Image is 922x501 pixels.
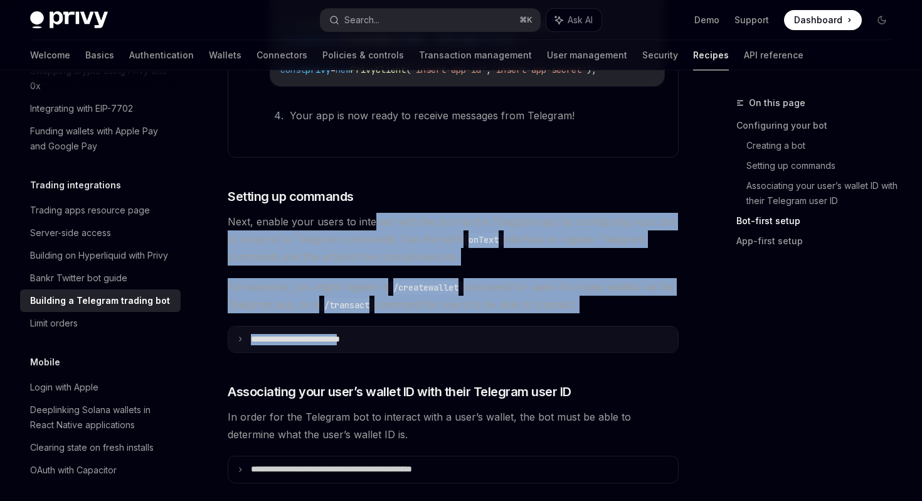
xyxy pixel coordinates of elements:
span: ( [406,64,411,75]
span: , [486,64,491,75]
a: User management [547,40,627,70]
a: Limit orders [20,312,181,335]
span: Setting up commands [228,188,354,205]
div: Server-side access [30,225,111,240]
a: Support [734,14,769,26]
a: Connectors [257,40,307,70]
a: Demo [694,14,719,26]
a: Integrating with EIP-7702 [20,97,181,120]
h5: Trading integrations [30,178,121,193]
a: Welcome [30,40,70,70]
a: Trading apps resource page [20,199,181,222]
div: Building on Hyperliquid with Privy [30,248,168,263]
span: Ask AI [568,14,593,26]
a: Setting up commands [746,156,902,176]
div: Integrating with EIP-7702 [30,101,133,116]
a: Basics [85,40,114,70]
a: App-first setup [736,231,902,251]
div: Search... [344,13,379,28]
a: Recipes [693,40,729,70]
a: Policies & controls [322,40,404,70]
h5: Mobile [30,355,60,370]
code: /createwallet [388,281,464,294]
a: Clearing state on fresh installs [20,436,181,459]
button: Search...⌘K [321,9,539,31]
code: /transact [319,298,374,312]
a: API reference [744,40,803,70]
a: Building on Hyperliquid with Privy [20,244,181,267]
button: Ask AI [546,9,601,31]
span: = [331,64,336,75]
img: dark logo [30,11,108,29]
a: Creating a bot [746,136,902,156]
a: Login with Apple [20,376,181,399]
a: Server-side access [20,222,181,244]
button: Toggle dark mode [872,10,892,30]
span: Next, enable your users to interact with the bot via the Telegram app by configuring your bot to ... [228,213,679,266]
span: In order for the Telegram bot to interact with a user’s wallet, the bot must be able to determine... [228,408,679,443]
span: For example, you might register a command for users to create wallets via the Telegram app, or a ... [228,278,679,313]
span: 'insert-app-id' [411,64,486,75]
span: On this page [749,95,805,110]
a: Configuring your bot [736,116,902,136]
span: new [336,64,351,75]
a: Wallets [209,40,241,70]
span: 'insert-app-secret' [491,64,586,75]
code: onText [464,233,504,247]
a: OAuth with Capacitor [20,459,181,482]
a: Funding wallets with Apple Pay and Google Pay [20,120,181,158]
span: ⌘ K [519,15,533,25]
span: PrivyClient [351,64,406,75]
a: Associating your user’s wallet ID with their Telegram user ID [746,176,902,211]
div: Limit orders [30,316,78,331]
div: Clearing state on fresh installs [30,440,154,455]
a: Bankr Twitter bot guide [20,267,181,289]
a: Dashboard [784,10,862,30]
li: Your app is now ready to receive messages from Telegram! [286,107,665,124]
span: const [280,64,305,75]
a: Security [642,40,678,70]
span: Associating your user’s wallet ID with their Telegram user ID [228,383,571,401]
div: Deeplinking Solana wallets in React Native applications [30,402,173,433]
a: Bot-first setup [736,211,902,231]
span: Dashboard [794,14,842,26]
div: Trading apps resource page [30,203,150,218]
div: Funding wallets with Apple Pay and Google Pay [30,124,173,154]
a: Transaction management [419,40,532,70]
a: Deeplinking Solana wallets in React Native applications [20,399,181,436]
div: Building a Telegram trading bot [30,293,170,308]
span: ); [586,64,596,75]
div: Bankr Twitter bot guide [30,271,127,286]
div: OAuth with Capacitor [30,463,117,478]
a: Building a Telegram trading bot [20,289,181,312]
a: Authentication [129,40,194,70]
span: privy [305,64,331,75]
div: Login with Apple [30,380,98,395]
